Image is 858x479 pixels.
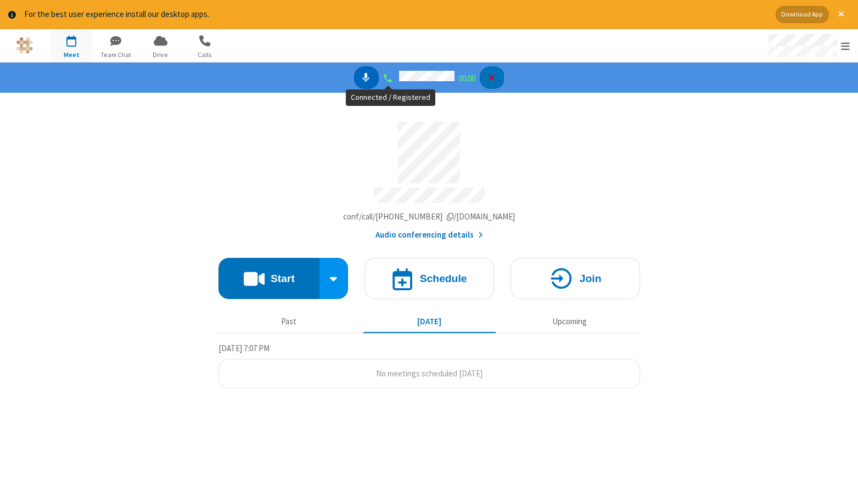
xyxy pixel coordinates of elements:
button: Past [222,311,355,332]
div: Open menu [758,29,858,62]
button: Schedule [364,258,494,299]
button: Start [218,258,320,299]
button: Join [511,258,640,299]
button: Download App [776,6,829,23]
span: Calls [184,50,226,60]
span: [DATE] 7:07 PM [218,343,270,353]
span: Caller ID "Jerry" (8515aa) [399,71,455,81]
button: Logo [4,29,45,62]
img: iotum.​ucaas.​tech [16,37,33,54]
span: Team Chat [96,50,137,60]
span: Copy my meeting room link [343,211,515,222]
h4: Schedule [420,273,467,284]
span: No meetings scheduled [DATE] [376,368,483,379]
div: Start conference options [319,258,348,299]
div: For the best user experience install our desktop apps. [24,8,767,21]
iframe: Chat [831,450,850,471]
button: Mute [354,66,379,89]
button: Close alert [833,6,850,23]
section: Account details [218,114,640,241]
button: Copy my meeting room linkCopy my meeting room link [343,211,515,223]
nav: controls [354,66,504,89]
h4: Join [580,273,602,284]
h4: Start [271,273,295,284]
span: Meet [51,50,92,60]
button: Hangup [480,66,504,89]
button: [DATE] [363,311,495,332]
div: Connected / Registered [383,71,395,84]
button: Audio conferencing details [375,229,483,241]
button: Upcoming [503,311,636,332]
section: Today's Meetings [218,342,640,389]
span: Drive [140,50,181,60]
span: 00:00 [458,73,475,83]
